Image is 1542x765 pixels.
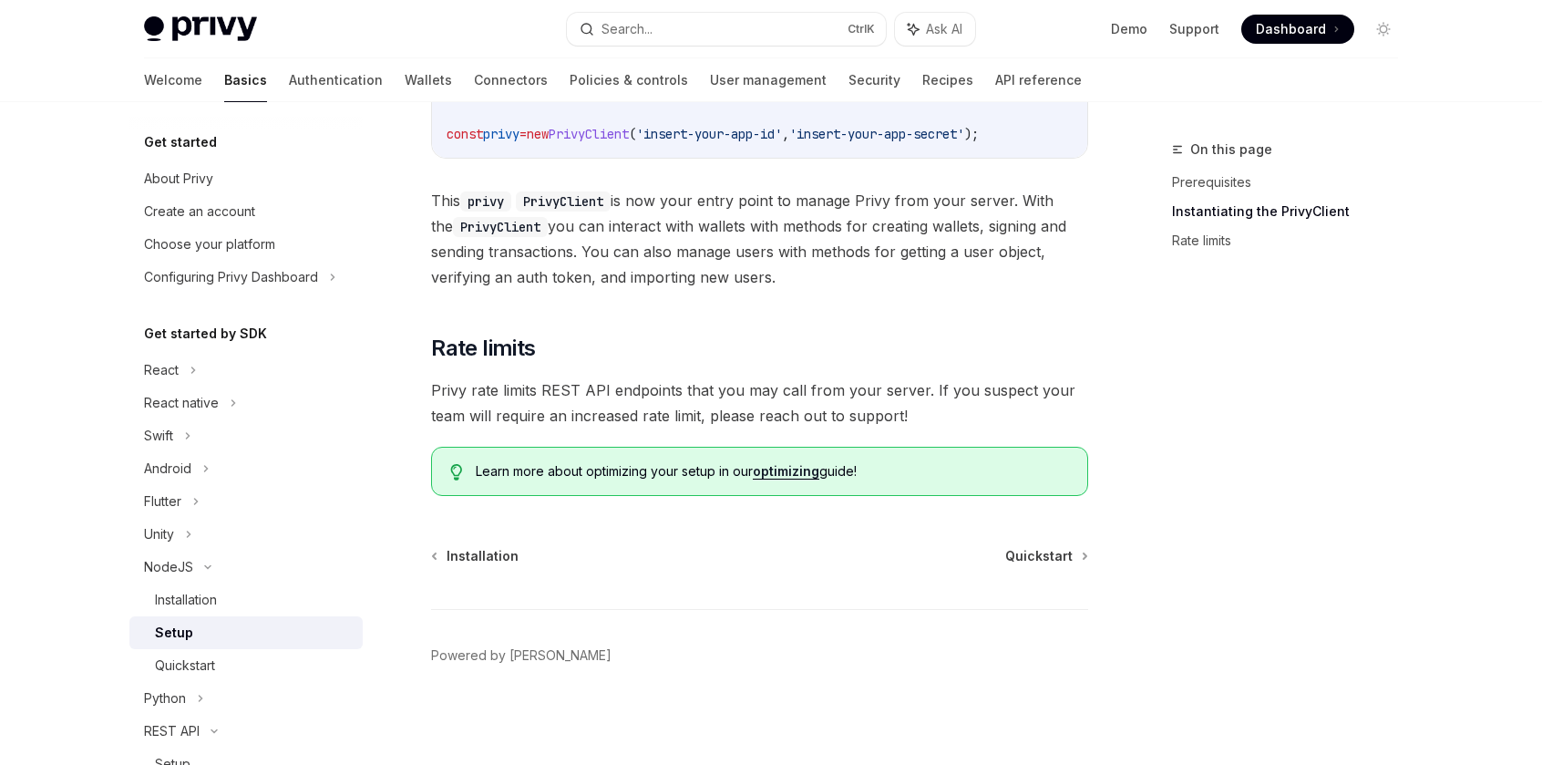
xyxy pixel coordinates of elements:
[567,13,886,46] button: Search...CtrlK
[789,126,964,142] span: 'insert-your-app-secret'
[144,266,318,288] div: Configuring Privy Dashboard
[570,58,688,102] a: Policies & controls
[144,687,186,709] div: Python
[527,126,549,142] span: new
[144,392,219,414] div: React native
[474,58,548,102] a: Connectors
[144,523,174,545] div: Unity
[431,188,1088,290] span: This is now your entry point to manage Privy from your server. With the you can interact with wal...
[144,425,173,447] div: Swift
[144,168,213,190] div: About Privy
[144,233,275,255] div: Choose your platform
[782,126,789,142] span: ,
[476,462,1069,481] span: Learn more about optimizing your setup in our guide!
[753,463,819,480] a: optimizing
[144,201,255,222] div: Create an account
[155,655,215,677] div: Quickstart
[450,464,463,481] svg: Tip
[144,58,202,102] a: Welcome
[129,195,363,228] a: Create an account
[144,359,179,381] div: React
[453,217,548,237] code: PrivyClient
[129,584,363,616] a: Installation
[460,191,511,212] code: privy
[629,126,636,142] span: (
[895,13,975,46] button: Ask AI
[516,191,611,212] code: PrivyClient
[926,20,962,38] span: Ask AI
[144,131,217,153] h5: Get started
[1111,20,1147,38] a: Demo
[431,646,612,665] a: Powered by [PERSON_NAME]
[519,126,527,142] span: =
[144,323,267,345] h5: Get started by SDK
[447,126,483,142] span: const
[636,126,782,142] span: 'insert-your-app-id'
[995,58,1082,102] a: API reference
[447,547,519,565] span: Installation
[710,58,827,102] a: User management
[405,58,452,102] a: Wallets
[1005,547,1073,565] span: Quickstart
[129,649,363,682] a: Quickstart
[848,22,875,36] span: Ctrl K
[1169,20,1219,38] a: Support
[144,556,193,578] div: NodeJS
[483,126,519,142] span: privy
[922,58,973,102] a: Recipes
[1172,226,1413,255] a: Rate limits
[601,18,653,40] div: Search...
[144,16,257,42] img: light logo
[144,458,191,480] div: Android
[155,622,193,644] div: Setup
[431,377,1088,429] span: Privy rate limits REST API endpoints that you may call from your server. If you suspect your team...
[1172,168,1413,197] a: Prerequisites
[1172,197,1413,226] a: Instantiating the PrivyClient
[129,616,363,649] a: Setup
[549,126,629,142] span: PrivyClient
[129,228,363,261] a: Choose your platform
[289,58,383,102] a: Authentication
[144,720,200,742] div: REST API
[1005,547,1086,565] a: Quickstart
[129,162,363,195] a: About Privy
[848,58,900,102] a: Security
[224,58,267,102] a: Basics
[431,334,535,363] span: Rate limits
[144,491,181,512] div: Flutter
[964,126,979,142] span: );
[1369,15,1398,44] button: Toggle dark mode
[433,547,519,565] a: Installation
[1256,20,1326,38] span: Dashboard
[1241,15,1354,44] a: Dashboard
[1190,139,1272,160] span: On this page
[155,589,217,611] div: Installation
